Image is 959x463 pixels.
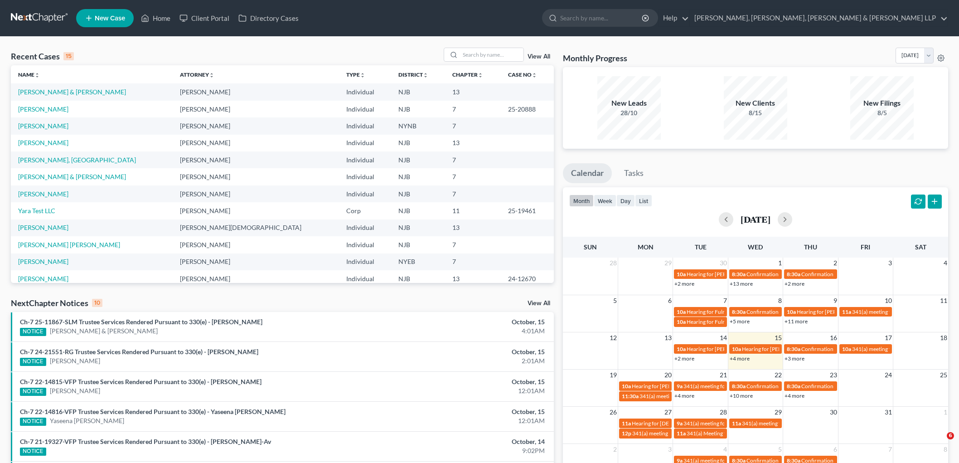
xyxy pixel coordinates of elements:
[376,416,545,425] div: 12:01AM
[445,151,500,168] td: 7
[445,236,500,253] td: 7
[687,308,817,315] span: Hearing for Fulme Cruces [PERSON_NAME] De Zeballo
[664,332,673,343] span: 13
[609,370,618,380] span: 19
[833,444,838,455] span: 6
[730,392,753,399] a: +10 more
[887,258,893,268] span: 3
[719,332,728,343] span: 14
[445,185,500,202] td: 7
[391,168,446,185] td: NJB
[884,407,893,418] span: 31
[528,54,550,60] a: View All
[18,173,126,180] a: [PERSON_NAME] & [PERSON_NAME]
[674,392,694,399] a: +4 more
[939,370,948,380] span: 25
[785,318,808,325] a: +11 more
[664,258,673,268] span: 29
[391,83,446,100] td: NJB
[339,202,391,219] td: Corp
[677,430,686,437] span: 11a
[777,258,783,268] span: 1
[391,117,446,134] td: NYNB
[391,151,446,168] td: NJB
[339,270,391,287] td: Individual
[173,219,339,236] td: [PERSON_NAME][DEMOGRAPHIC_DATA]
[674,280,694,287] a: +2 more
[346,71,365,78] a: Typeunfold_more
[18,224,68,231] a: [PERSON_NAME]
[928,432,950,454] iframe: Intercom live chat
[398,71,428,78] a: Districtunfold_more
[391,253,446,270] td: NYEB
[339,253,391,270] td: Individual
[943,407,948,418] span: 1
[11,297,102,308] div: NextChapter Notices
[884,332,893,343] span: 17
[391,202,446,219] td: NJB
[18,190,68,198] a: [PERSON_NAME]
[787,383,800,390] span: 8:30a
[528,300,550,307] a: View All
[741,214,770,224] h2: [DATE]
[445,253,500,270] td: 7
[732,383,746,390] span: 8:30a
[616,163,652,183] a: Tasks
[884,295,893,306] span: 10
[501,270,554,287] td: 24-12670
[730,280,753,287] a: +13 more
[18,156,136,164] a: [PERSON_NAME], [GEOGRAPHIC_DATA]
[622,430,631,437] span: 12p
[391,219,446,236] td: NJB
[445,83,500,100] td: 13
[173,236,339,253] td: [PERSON_NAME]
[609,332,618,343] span: 12
[639,393,727,400] span: 341(a) meeting for [PERSON_NAME]
[376,327,545,336] div: 4:01AM
[947,432,954,439] span: 6
[687,271,757,278] span: Hearing for [PERSON_NAME]
[173,185,339,202] td: [PERSON_NAME]
[569,195,594,207] button: month
[136,10,175,26] a: Home
[850,98,914,108] div: New Filings
[20,418,46,426] div: NOTICE
[95,15,125,22] span: New Case
[20,348,258,356] a: Ch-7 24-21551-RG Trustee Services Rendered Pursuant to 330(e) - [PERSON_NAME]
[852,308,940,315] span: 341(a) meeting for [PERSON_NAME]
[445,168,500,185] td: 7
[730,355,750,362] a: +4 more
[18,207,55,214] a: Yara Test LLC
[501,202,554,219] td: 25-19461
[719,407,728,418] span: 28
[774,370,783,380] span: 22
[777,295,783,306] span: 8
[616,195,635,207] button: day
[687,346,757,352] span: Hearing for [PERSON_NAME]
[664,370,673,380] span: 20
[861,243,870,251] span: Fri
[722,295,728,306] span: 7
[376,356,545,366] div: 2:01AM
[18,258,68,265] a: [PERSON_NAME]
[563,163,612,183] a: Calendar
[391,185,446,202] td: NJB
[445,101,500,117] td: 7
[742,346,813,352] span: Hearing for [PERSON_NAME]
[360,73,365,78] i: unfold_more
[173,83,339,100] td: [PERSON_NAME]
[677,383,683,390] span: 9a
[842,346,851,352] span: 10a
[787,308,796,315] span: 10a
[501,101,554,117] td: 25-20888
[787,271,800,278] span: 8:30a
[774,407,783,418] span: 29
[20,438,271,445] a: Ch-7 21-19327-VFP Trustee Services Rendered Pursuant to 330(e) - [PERSON_NAME]-Av
[376,347,545,356] div: October, 15
[20,328,46,336] div: NOTICE
[460,48,523,61] input: Search by name...
[339,83,391,100] td: Individual
[391,101,446,117] td: NJB
[674,355,694,362] a: +2 more
[92,299,102,307] div: 10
